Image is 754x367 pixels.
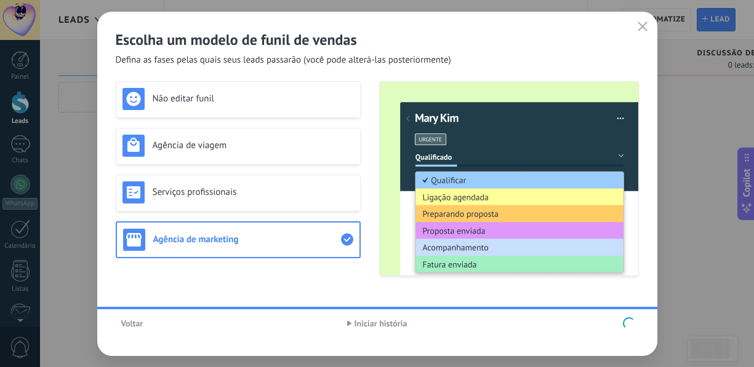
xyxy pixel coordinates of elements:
[116,30,639,49] h2: Escolha um modelo de funil de vendas
[342,314,413,333] button: Iniciar história
[121,319,143,328] span: Voltar
[116,54,451,66] span: Defina as fases pelas quais seus leads passarão (você pode alterá-las posteriormente)
[355,319,407,328] span: Iniciar história
[116,314,149,333] button: Voltar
